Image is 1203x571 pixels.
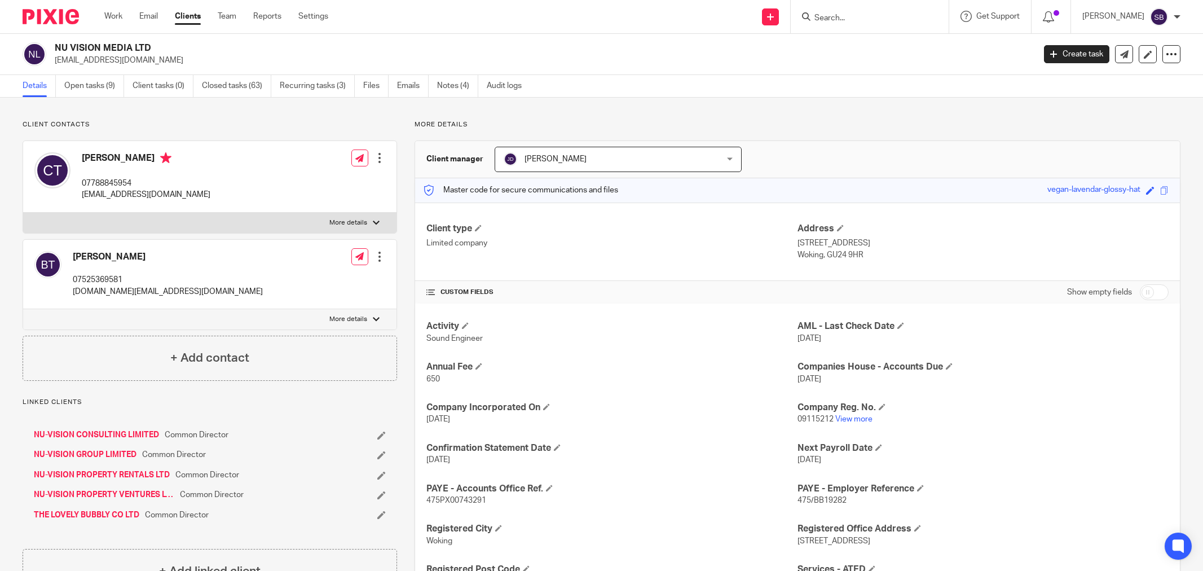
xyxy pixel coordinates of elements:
[82,178,210,189] p: 07788845954
[175,469,239,481] span: Common Director
[363,75,389,97] a: Files
[1044,45,1109,63] a: Create task
[525,155,587,163] span: [PERSON_NAME]
[426,456,450,464] span: [DATE]
[426,415,450,423] span: [DATE]
[133,75,193,97] a: Client tasks (0)
[426,153,483,165] h3: Client manager
[73,286,263,297] p: [DOMAIN_NAME][EMAIL_ADDRESS][DOMAIN_NAME]
[426,442,797,454] h4: Confirmation Statement Date
[426,402,797,414] h4: Company Incorporated On
[797,483,1169,495] h4: PAYE - Employer Reference
[34,509,139,521] a: THE LOVELY BUBBLY CO LTD
[797,249,1169,261] p: Woking, GU24 9HR
[34,152,70,188] img: svg%3E
[1067,287,1132,298] label: Show empty fields
[797,375,821,383] span: [DATE]
[55,55,1027,66] p: [EMAIL_ADDRESS][DOMAIN_NAME]
[797,456,821,464] span: [DATE]
[73,251,263,263] h4: [PERSON_NAME]
[82,152,210,166] h4: [PERSON_NAME]
[426,288,797,297] h4: CUSTOM FIELDS
[34,469,170,481] a: NU-VISION PROPERTY RENTALS LTD
[797,523,1169,535] h4: Registered Office Address
[426,375,440,383] span: 650
[426,320,797,332] h4: Activity
[1082,11,1144,22] p: [PERSON_NAME]
[426,483,797,495] h4: PAYE - Accounts Office Ref.
[73,274,263,285] p: 07525369581
[797,402,1169,414] h4: Company Reg. No.
[329,218,367,227] p: More details
[145,509,209,521] span: Common Director
[23,120,397,129] p: Client contacts
[1150,8,1168,26] img: svg%3E
[34,429,159,441] a: NU-VISION CONSULTING LIMITED
[504,152,517,166] img: svg%3E
[329,315,367,324] p: More details
[23,42,46,66] img: svg%3E
[64,75,124,97] a: Open tasks (9)
[142,449,206,460] span: Common Director
[104,11,122,22] a: Work
[202,75,271,97] a: Closed tasks (63)
[487,75,530,97] a: Audit logs
[180,489,244,500] span: Common Director
[34,251,61,278] img: svg%3E
[139,11,158,22] a: Email
[797,320,1169,332] h4: AML - Last Check Date
[426,238,797,249] p: Limited company
[415,120,1180,129] p: More details
[437,75,478,97] a: Notes (4)
[23,75,56,97] a: Details
[170,349,249,367] h4: + Add contact
[1047,184,1140,197] div: vegan-lavendar-glossy-hat
[797,238,1169,249] p: [STREET_ADDRESS]
[835,415,872,423] a: View more
[426,335,483,342] span: Sound Engineer
[797,415,834,423] span: 09115212
[424,185,618,196] p: Master code for secure communications and files
[23,9,79,24] img: Pixie
[797,361,1169,373] h4: Companies House - Accounts Due
[34,449,136,460] a: NU-VISION GROUP LIMITED
[813,14,915,24] input: Search
[797,442,1169,454] h4: Next Payroll Date
[797,223,1169,235] h4: Address
[426,223,797,235] h4: Client type
[426,523,797,535] h4: Registered City
[797,335,821,342] span: [DATE]
[397,75,429,97] a: Emails
[976,12,1020,20] span: Get Support
[426,361,797,373] h4: Annual Fee
[797,537,870,545] span: [STREET_ADDRESS]
[426,537,452,545] span: Woking
[298,11,328,22] a: Settings
[797,497,847,504] span: 475/BB19282
[175,11,201,22] a: Clients
[280,75,355,97] a: Recurring tasks (3)
[34,489,174,500] a: NU-VISION PROPERTY VENTURES LTD
[82,189,210,200] p: [EMAIL_ADDRESS][DOMAIN_NAME]
[426,497,486,504] span: 475PX00743291
[23,398,397,407] p: Linked clients
[253,11,281,22] a: Reports
[160,152,171,164] i: Primary
[165,429,228,441] span: Common Director
[218,11,236,22] a: Team
[55,42,832,54] h2: NU VISION MEDIA LTD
